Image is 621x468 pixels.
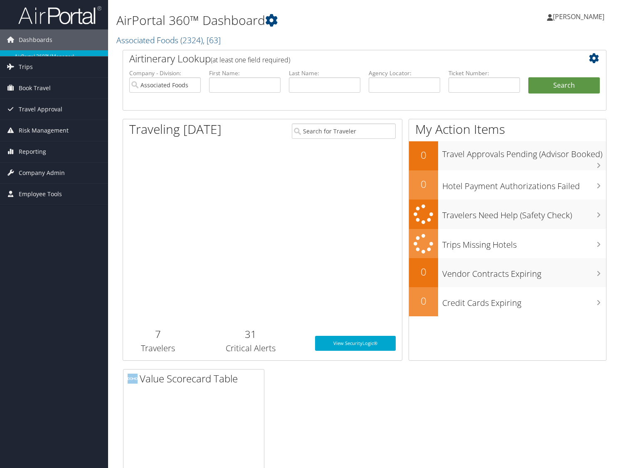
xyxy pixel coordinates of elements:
[442,176,606,192] h3: Hotel Payment Authorizations Failed
[409,148,438,162] h2: 0
[19,141,46,162] span: Reporting
[547,4,613,29] a: [PERSON_NAME]
[442,293,606,309] h3: Credit Cards Expiring
[129,121,222,138] h1: Traveling [DATE]
[409,294,438,308] h2: 0
[409,200,606,229] a: Travelers Need Help (Safety Check)
[128,372,264,386] h2: Value Scorecard Table
[129,342,187,354] h3: Travelers
[315,336,396,351] a: View SecurityLogic®
[128,374,138,384] img: domo-logo.png
[211,55,290,64] span: (at least one field required)
[409,141,606,170] a: 0Travel Approvals Pending (Advisor Booked)
[19,99,62,120] span: Travel Approval
[289,69,360,77] label: Last Name:
[409,170,606,200] a: 0Hotel Payment Authorizations Failed
[180,34,203,46] span: ( 2324 )
[129,69,201,77] label: Company - Division:
[409,258,606,287] a: 0Vendor Contracts Expiring
[199,327,303,341] h2: 31
[409,287,606,316] a: 0Credit Cards Expiring
[203,34,221,46] span: , [ 63 ]
[116,12,447,29] h1: AirPortal 360™ Dashboard
[448,69,520,77] label: Ticket Number:
[19,57,33,77] span: Trips
[409,265,438,279] h2: 0
[442,144,606,160] h3: Travel Approvals Pending (Advisor Booked)
[209,69,281,77] label: First Name:
[19,120,69,141] span: Risk Management
[18,5,101,25] img: airportal-logo.png
[442,264,606,280] h3: Vendor Contracts Expiring
[116,34,221,46] a: Associated Foods
[199,342,303,354] h3: Critical Alerts
[409,121,606,138] h1: My Action Items
[369,69,440,77] label: Agency Locator:
[442,205,606,221] h3: Travelers Need Help (Safety Check)
[19,30,52,50] span: Dashboards
[409,177,438,191] h2: 0
[528,77,600,94] button: Search
[292,123,395,139] input: Search for Traveler
[409,229,606,259] a: Trips Missing Hotels
[553,12,604,21] span: [PERSON_NAME]
[129,52,559,66] h2: Airtinerary Lookup
[19,163,65,183] span: Company Admin
[442,235,606,251] h3: Trips Missing Hotels
[19,78,51,99] span: Book Travel
[19,184,62,204] span: Employee Tools
[129,327,187,341] h2: 7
